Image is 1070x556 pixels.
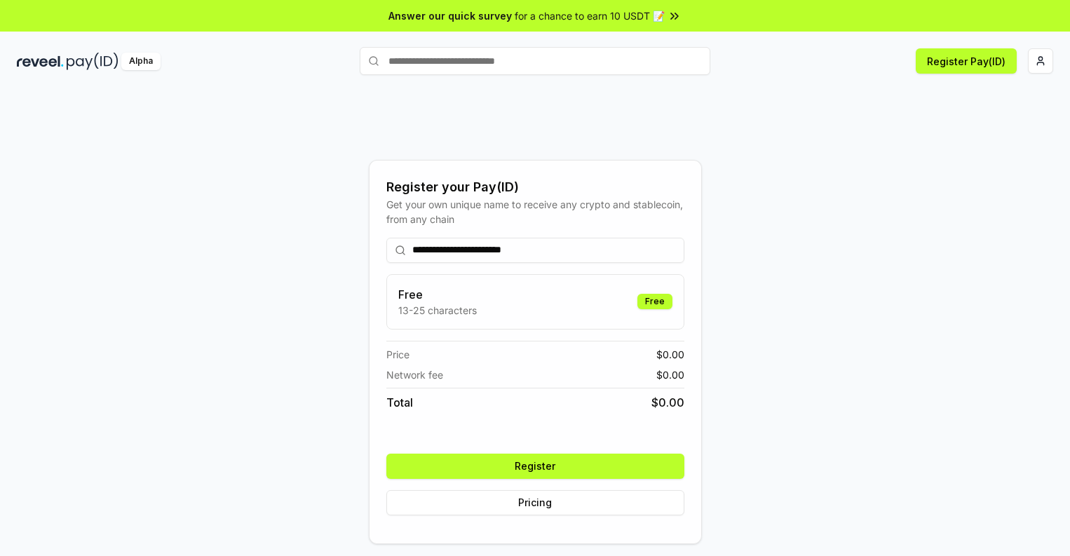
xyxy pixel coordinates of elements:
[386,490,684,515] button: Pricing
[637,294,672,309] div: Free
[121,53,161,70] div: Alpha
[656,367,684,382] span: $ 0.00
[651,394,684,411] span: $ 0.00
[386,197,684,226] div: Get your own unique name to receive any crypto and stablecoin, from any chain
[388,8,512,23] span: Answer our quick survey
[398,303,477,318] p: 13-25 characters
[398,286,477,303] h3: Free
[386,454,684,479] button: Register
[656,347,684,362] span: $ 0.00
[386,394,413,411] span: Total
[17,53,64,70] img: reveel_dark
[916,48,1017,74] button: Register Pay(ID)
[386,347,409,362] span: Price
[67,53,118,70] img: pay_id
[515,8,665,23] span: for a chance to earn 10 USDT 📝
[386,367,443,382] span: Network fee
[386,177,684,197] div: Register your Pay(ID)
